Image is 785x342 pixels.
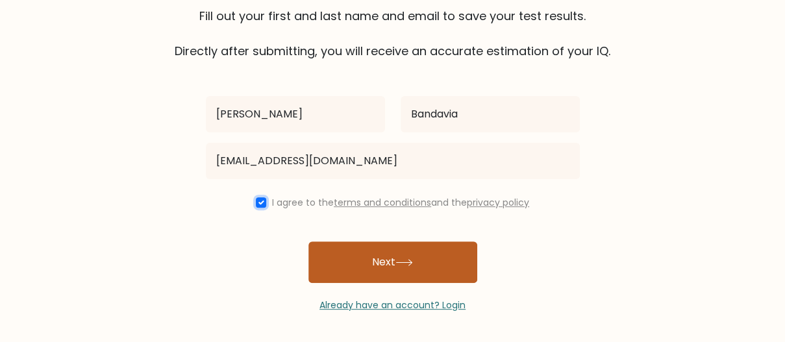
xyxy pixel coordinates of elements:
label: I agree to the and the [272,196,529,209]
input: Last name [401,96,580,132]
input: First name [206,96,385,132]
a: Already have an account? Login [319,299,466,311]
a: terms and conditions [334,196,431,209]
div: Fill out your first and last name and email to save your test results. Directly after submitting,... [23,7,763,60]
a: privacy policy [467,196,529,209]
button: Next [308,241,477,283]
input: Email [206,143,580,179]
